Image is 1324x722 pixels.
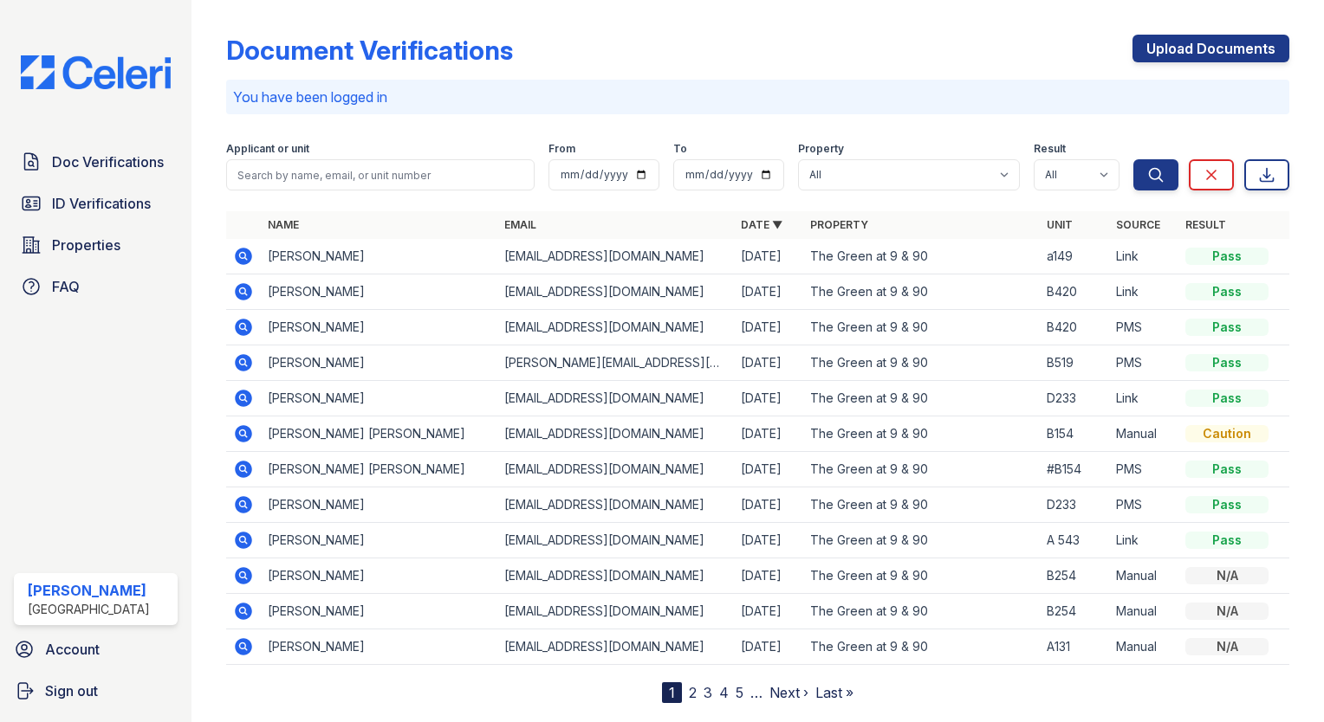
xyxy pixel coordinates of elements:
[803,274,1040,310] td: The Green at 9 & 90
[261,345,497,381] td: [PERSON_NAME]
[1185,638,1269,655] div: N/A
[1109,523,1178,558] td: Link
[736,684,743,701] a: 5
[734,239,803,274] td: [DATE]
[14,186,178,221] a: ID Verifications
[261,274,497,310] td: [PERSON_NAME]
[1040,416,1109,452] td: B154
[810,218,868,231] a: Property
[803,594,1040,629] td: The Green at 9 & 90
[1040,239,1109,274] td: a149
[734,594,803,629] td: [DATE]
[497,416,734,452] td: [EMAIL_ADDRESS][DOMAIN_NAME]
[1040,452,1109,487] td: #B154
[1133,35,1289,62] a: Upload Documents
[28,601,150,618] div: [GEOGRAPHIC_DATA]
[233,87,1282,107] p: You have been logged in
[1040,345,1109,381] td: B519
[1109,239,1178,274] td: Link
[741,218,782,231] a: Date ▼
[14,145,178,179] a: Doc Verifications
[719,684,729,701] a: 4
[14,269,178,304] a: FAQ
[1109,416,1178,452] td: Manual
[261,310,497,345] td: [PERSON_NAME]
[734,416,803,452] td: [DATE]
[504,218,536,231] a: Email
[1109,594,1178,629] td: Manual
[803,523,1040,558] td: The Green at 9 & 90
[734,558,803,594] td: [DATE]
[1185,496,1269,513] div: Pass
[815,684,853,701] a: Last »
[1185,532,1269,549] div: Pass
[734,629,803,665] td: [DATE]
[261,239,497,274] td: [PERSON_NAME]
[261,416,497,452] td: [PERSON_NAME] [PERSON_NAME]
[7,55,185,89] img: CE_Logo_Blue-a8612792a0a2168367f1c8372b55b34899dd931a85d93a1a3d3e32e68fde9ad4.png
[1251,653,1307,705] iframe: chat widget
[497,345,734,381] td: [PERSON_NAME][EMAIL_ADDRESS][DOMAIN_NAME]
[704,684,712,701] a: 3
[1040,594,1109,629] td: B254
[1109,558,1178,594] td: Manual
[14,228,178,262] a: Properties
[1040,381,1109,416] td: D233
[1109,452,1178,487] td: PMS
[1040,487,1109,523] td: D233
[1040,523,1109,558] td: A 543
[803,558,1040,594] td: The Green at 9 & 90
[734,487,803,523] td: [DATE]
[52,235,120,255] span: Properties
[734,310,803,345] td: [DATE]
[261,594,497,629] td: [PERSON_NAME]
[1040,558,1109,594] td: B254
[268,218,299,231] a: Name
[803,487,1040,523] td: The Green at 9 & 90
[226,142,309,156] label: Applicant or unit
[226,35,513,66] div: Document Verifications
[734,381,803,416] td: [DATE]
[497,239,734,274] td: [EMAIL_ADDRESS][DOMAIN_NAME]
[1185,603,1269,620] div: N/A
[769,684,808,701] a: Next ›
[673,142,687,156] label: To
[497,310,734,345] td: [EMAIL_ADDRESS][DOMAIN_NAME]
[803,381,1040,416] td: The Green at 9 & 90
[548,142,575,156] label: From
[261,487,497,523] td: [PERSON_NAME]
[45,639,100,660] span: Account
[1185,354,1269,371] div: Pass
[1109,629,1178,665] td: Manual
[1185,461,1269,478] div: Pass
[1040,310,1109,345] td: B420
[734,274,803,310] td: [DATE]
[1185,425,1269,442] div: Caution
[1185,248,1269,265] div: Pass
[497,629,734,665] td: [EMAIL_ADDRESS][DOMAIN_NAME]
[497,558,734,594] td: [EMAIL_ADDRESS][DOMAIN_NAME]
[261,629,497,665] td: [PERSON_NAME]
[798,142,844,156] label: Property
[662,682,682,703] div: 1
[497,452,734,487] td: [EMAIL_ADDRESS][DOMAIN_NAME]
[497,381,734,416] td: [EMAIL_ADDRESS][DOMAIN_NAME]
[7,674,185,708] button: Sign out
[1047,218,1073,231] a: Unit
[1185,567,1269,584] div: N/A
[803,239,1040,274] td: The Green at 9 & 90
[261,558,497,594] td: [PERSON_NAME]
[1034,142,1066,156] label: Result
[803,345,1040,381] td: The Green at 9 & 90
[261,523,497,558] td: [PERSON_NAME]
[52,276,80,297] span: FAQ
[1185,319,1269,336] div: Pass
[45,680,98,701] span: Sign out
[52,151,164,172] span: Doc Verifications
[750,682,763,703] span: …
[261,381,497,416] td: [PERSON_NAME]
[1185,390,1269,407] div: Pass
[7,632,185,667] a: Account
[1040,274,1109,310] td: B420
[803,310,1040,345] td: The Green at 9 & 90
